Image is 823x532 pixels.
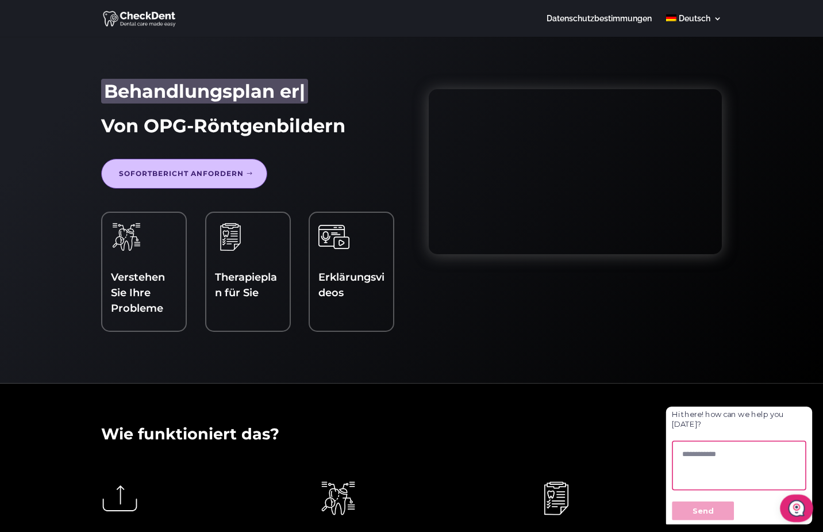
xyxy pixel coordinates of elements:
a: Verstehen Sie Ihre Probleme [111,271,165,315]
iframe: Wie Sie Ihr Röntgenbild hochladen und sofort eine zweite Meinung erhalten [429,89,722,254]
span: Wie funktioniert das? [101,424,279,443]
img: CheckDent [103,9,177,28]
a: Erklärungsvideos [318,271,384,299]
button: Send [17,145,94,169]
span: | [299,80,305,102]
a: Deutsch [666,14,722,37]
h1: Von OPG-Röntgenbildern [101,115,394,143]
a: Datenschutzbestimmungen [547,14,652,37]
a: Therapieplan für Sie [215,271,277,299]
span: Deutsch [679,14,710,23]
span: Behandlungsplan er [104,80,299,102]
p: Hi there! how can we help you [DATE]? [17,30,184,55]
a: Sofortbericht anfordern [101,159,267,189]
